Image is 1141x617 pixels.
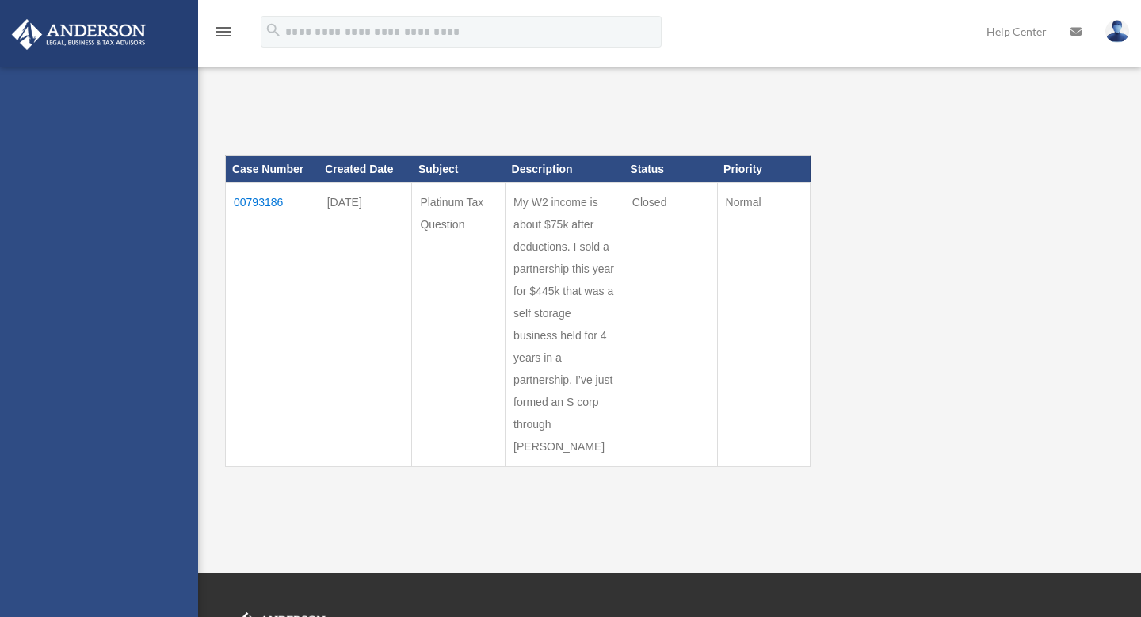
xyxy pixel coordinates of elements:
[412,182,506,466] td: Platinum Tax Question
[1105,20,1129,43] img: User Pic
[319,156,412,183] th: Created Date
[214,28,233,41] a: menu
[506,156,624,183] th: Description
[226,156,319,183] th: Case Number
[319,182,412,466] td: [DATE]
[717,182,811,466] td: Normal
[265,21,282,39] i: search
[624,182,717,466] td: Closed
[412,156,506,183] th: Subject
[506,182,624,466] td: My W2 income is about $75k after deductions. I sold a partnership this year for $445k that was a ...
[7,19,151,50] img: Anderson Advisors Platinum Portal
[624,156,717,183] th: Status
[717,156,811,183] th: Priority
[226,182,319,466] td: 00793186
[214,22,233,41] i: menu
